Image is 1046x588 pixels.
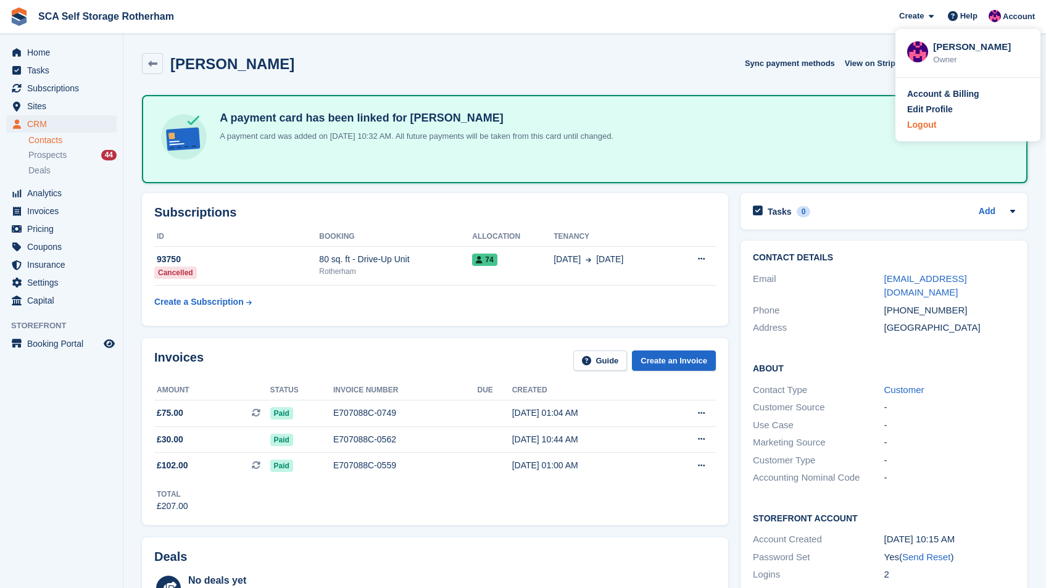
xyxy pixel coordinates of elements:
[28,164,117,177] a: Deals
[884,321,1016,335] div: [GEOGRAPHIC_DATA]
[753,511,1015,524] h2: Storefront Account
[907,118,1029,131] a: Logout
[979,205,995,219] a: Add
[270,407,293,420] span: Paid
[6,44,117,61] a: menu
[27,335,101,352] span: Booking Portal
[753,304,884,318] div: Phone
[753,436,884,450] div: Marketing Source
[768,206,792,217] h2: Tasks
[884,400,1016,415] div: -
[840,53,915,73] a: View on Stripe
[333,381,478,400] th: Invoice number
[157,500,188,513] div: £207.00
[188,573,447,588] div: No deals yet
[215,130,613,143] p: A payment card was added on [DATE] 10:32 AM. All future payments will be taken from this card unt...
[157,407,183,420] span: £75.00
[907,103,953,116] div: Edit Profile
[27,292,101,309] span: Capital
[28,135,117,146] a: Contacts
[170,56,294,72] h2: [PERSON_NAME]
[899,10,924,22] span: Create
[27,220,101,238] span: Pricing
[27,80,101,97] span: Subscriptions
[753,471,884,485] div: Accounting Nominal Code
[753,253,1015,263] h2: Contact Details
[512,381,658,400] th: Created
[27,238,101,255] span: Coupons
[27,202,101,220] span: Invoices
[154,550,187,564] h2: Deals
[884,418,1016,433] div: -
[154,227,319,247] th: ID
[899,552,953,562] span: ( )
[102,336,117,351] a: Preview store
[1003,10,1035,23] span: Account
[753,550,884,565] div: Password Set
[884,532,1016,547] div: [DATE] 10:15 AM
[933,40,1029,51] div: [PERSON_NAME]
[6,115,117,133] a: menu
[573,350,628,371] a: Guide
[753,532,884,547] div: Account Created
[154,350,204,371] h2: Invoices
[753,400,884,415] div: Customer Source
[6,292,117,309] a: menu
[884,471,1016,485] div: -
[157,459,188,472] span: £102.00
[10,7,28,26] img: stora-icon-8386f47178a22dfd0bd8f6a31ec36ba5ce8667c1dd55bd0f319d3a0aa187defe.svg
[319,266,472,277] div: Rotherham
[158,111,210,163] img: card-linked-ebf98d0992dc2aeb22e95c0e3c79077019eb2392cfd83c6a337811c24bc77127.svg
[477,381,512,400] th: Due
[884,550,1016,565] div: Yes
[472,227,554,247] th: Allocation
[907,88,1029,101] a: Account & Billing
[884,568,1016,582] div: 2
[745,53,835,73] button: Sync payment methods
[27,274,101,291] span: Settings
[6,220,117,238] a: menu
[512,459,658,472] div: [DATE] 01:00 AM
[154,205,716,220] h2: Subscriptions
[270,381,333,400] th: Status
[907,103,1029,116] a: Edit Profile
[902,552,950,562] a: Send Reset
[27,184,101,202] span: Analytics
[6,80,117,97] a: menu
[884,453,1016,468] div: -
[554,227,672,247] th: Tenancy
[512,407,658,420] div: [DATE] 01:04 AM
[512,433,658,446] div: [DATE] 10:44 AM
[6,97,117,115] a: menu
[27,115,101,133] span: CRM
[333,433,478,446] div: E707088C-0562
[6,274,117,291] a: menu
[884,304,1016,318] div: [PHONE_NUMBER]
[797,206,811,217] div: 0
[884,273,967,298] a: [EMAIL_ADDRESS][DOMAIN_NAME]
[907,88,979,101] div: Account & Billing
[157,433,183,446] span: £30.00
[933,54,1029,66] div: Owner
[6,184,117,202] a: menu
[753,362,1015,374] h2: About
[6,238,117,255] a: menu
[270,434,293,446] span: Paid
[28,165,51,176] span: Deals
[753,321,884,335] div: Address
[101,150,117,160] div: 44
[472,254,497,266] span: 74
[333,407,478,420] div: E707088C-0749
[753,418,884,433] div: Use Case
[6,256,117,273] a: menu
[157,489,188,500] div: Total
[845,57,900,70] span: View on Stripe
[6,335,117,352] a: menu
[596,253,623,266] span: [DATE]
[270,460,293,472] span: Paid
[319,227,472,247] th: Booking
[28,149,67,161] span: Prospects
[33,6,179,27] a: SCA Self Storage Rotherham
[884,384,924,395] a: Customer
[319,253,472,266] div: 80 sq. ft - Drive-Up Unit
